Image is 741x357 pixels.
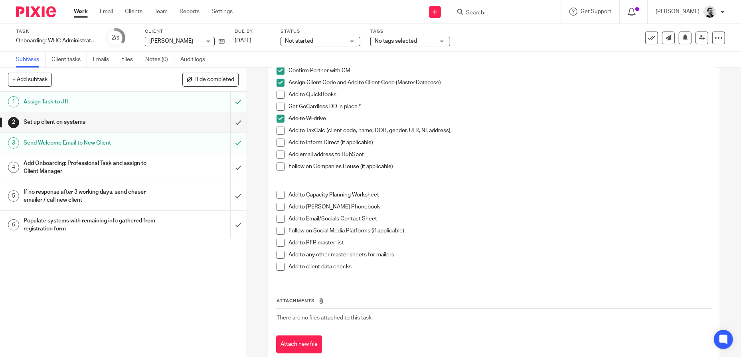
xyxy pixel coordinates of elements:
input: Search [465,10,537,17]
a: Clients [125,8,142,16]
a: Email [100,8,113,16]
small: /6 [115,36,119,40]
div: 1 [8,96,19,107]
span: [DATE] [235,38,251,44]
label: Task [16,28,96,35]
label: Tags [370,28,450,35]
button: Attach new file [276,335,322,353]
button: + Add subtask [8,73,52,86]
a: Client tasks [51,52,87,67]
p: Add to QuickBooks [288,91,712,99]
p: Add to any other master sheets for mailers [288,251,712,259]
h1: If no response after 3 working days, send chaser emailer / call new client [24,186,156,206]
label: Client [145,28,225,35]
p: Add to W: drive [288,115,712,123]
p: Add to Capacity Planning Worksheet [288,191,712,199]
p: Add to [PERSON_NAME] Phonebook [288,203,712,211]
p: Get GoCardless DD in place * [288,103,712,111]
a: Settings [211,8,233,16]
a: Files [121,52,139,67]
p: Add to TaxCalc (client code, name, DOB, gender, UTR, NI, address) [288,127,712,135]
p: Add to client data checks [288,263,712,271]
span: Not started [285,38,313,44]
a: Team [154,8,168,16]
p: Add to Email/Socials Contact Sheet [288,215,712,223]
a: Work [74,8,88,16]
div: 3 [8,137,19,149]
button: Hide completed [182,73,239,86]
h1: Add Onboarding: Professional Task and assign to Client Manager [24,157,156,178]
div: Onboarding: WHC Administrative [16,37,96,45]
span: No tags selected [375,38,417,44]
p: Assign Client Code and Add to Client Code (Master Database) [288,79,712,87]
h1: Set up client on systems [24,116,156,128]
img: Pixie [16,6,56,17]
h1: Assign Task to JH [24,96,156,108]
div: 2 [8,117,19,128]
label: Status [281,28,360,35]
div: 6 [8,219,19,230]
p: Add to Inform Direct (if applicable) [288,139,712,147]
div: 4 [8,162,19,173]
span: Attachments [277,299,315,303]
p: Add to PFP master list [288,239,712,247]
span: Hide completed [194,77,234,83]
span: There are no files attached to this task. [277,315,373,321]
a: Emails [93,52,115,67]
p: Confirm Partner with CM [288,67,712,75]
a: Audit logs [180,52,211,67]
span: [PERSON_NAME] [149,38,193,44]
a: Notes (0) [145,52,174,67]
label: Due by [235,28,271,35]
div: 2 [111,33,119,42]
p: Follow on Companies House (if applicable) [288,163,712,171]
p: [PERSON_NAME] [656,8,700,16]
img: Jack_2025.jpg [703,6,716,18]
div: 5 [8,190,19,202]
a: Reports [180,8,200,16]
a: Subtasks [16,52,45,67]
p: Follow on Social Media Platforms (if applicable) [288,227,712,235]
h1: Send Welcome Email to New Client [24,137,156,149]
p: Add email address to HubSpot [288,151,712,159]
span: Get Support [581,9,611,14]
h1: Populate systems with remaining info gathered from registration form [24,215,156,235]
